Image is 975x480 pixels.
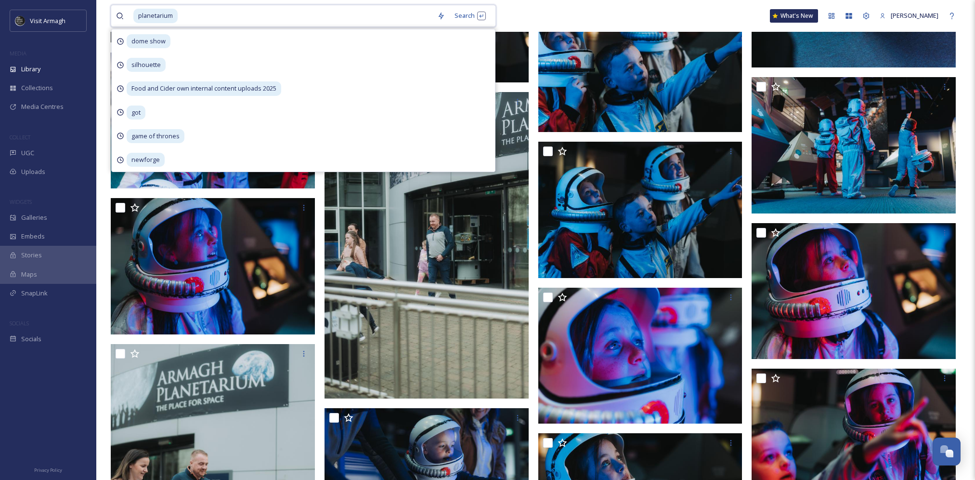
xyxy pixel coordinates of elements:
span: [PERSON_NAME] [891,11,938,20]
span: Media Centres [21,102,64,111]
span: Food and Cider own internal content uploads 2025 [127,81,281,95]
span: WIDGETS [10,198,32,205]
span: Collections [21,83,53,93]
span: game of thrones [127,129,184,143]
span: UGC [21,148,34,158]
img: A7407855.jpg [111,198,315,334]
span: Socials [21,334,41,344]
img: A7407757.jpg [752,77,956,213]
button: Open Chat [933,438,961,466]
img: A7408333.jpg [325,92,529,399]
span: dome show [127,34,170,48]
span: newforge [127,153,165,167]
img: A7407847.jpg [752,223,956,360]
img: A7407941.jpg [538,142,742,278]
span: Maps [21,270,37,279]
span: got [127,106,145,120]
span: planetarium [133,9,178,23]
span: Galleries [21,213,47,222]
span: Uploads [21,167,45,176]
a: [PERSON_NAME] [875,6,943,25]
a: Privacy Policy [34,464,62,475]
img: THE-FIRST-PLACE-VISIT-ARMAGH.COM-BLACK.jpg [15,16,25,26]
span: SOCIALS [10,320,29,327]
a: What's New [770,9,818,23]
img: A7407798.jpg [111,52,315,188]
span: Stories [21,251,42,260]
div: Search [450,6,491,25]
span: silhouette [127,58,166,72]
img: A7407869.jpg [538,288,742,424]
span: SnapLink [21,289,48,298]
span: Visit Armagh [30,16,65,25]
span: Embeds [21,232,45,241]
span: Library [21,65,40,74]
span: COLLECT [10,133,30,141]
span: MEDIA [10,50,26,57]
span: Privacy Policy [34,467,62,473]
